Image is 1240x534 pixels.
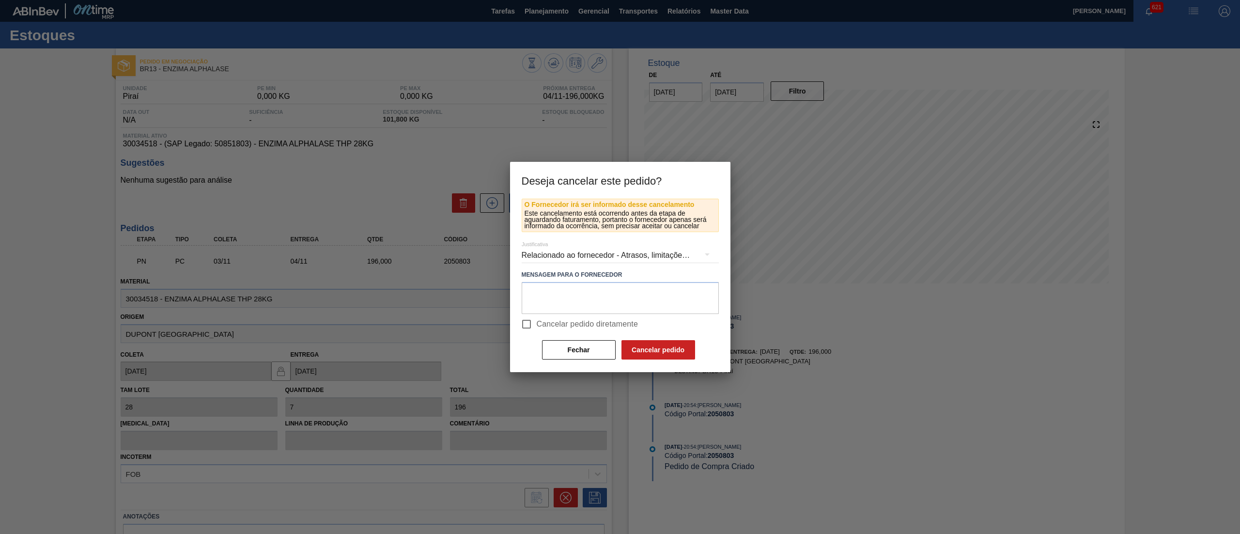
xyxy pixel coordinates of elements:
p: O Fornecedor irá ser informado desse cancelamento [525,202,716,208]
p: Este cancelamento está ocorrendo antes da etapa de aguardando faturamento, portanto o fornecedor ... [525,210,716,229]
span: Cancelar pedido diretamente [537,318,638,330]
div: Relacionado ao fornecedor - Atrasos, limitações de capacidade, etc. [522,242,719,269]
label: Mensagem para o Fornecedor [522,268,719,282]
h3: Deseja cancelar este pedido? [510,162,730,199]
button: Fechar [542,340,616,360]
button: Cancelar pedido [621,340,695,360]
